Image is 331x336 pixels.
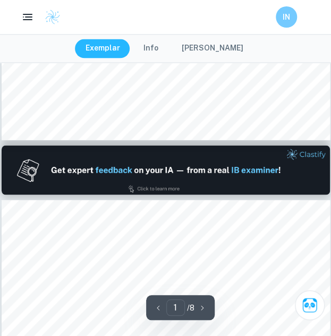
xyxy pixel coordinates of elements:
[187,302,194,314] p: / 8
[133,39,169,58] button: Info
[171,39,254,58] button: [PERSON_NAME]
[75,39,131,58] button: Exemplar
[38,9,61,25] a: Clastify logo
[2,145,330,195] img: Ad
[295,290,325,320] button: Ask Clai
[281,11,293,23] h6: IN
[276,6,297,28] button: IN
[45,9,61,25] img: Clastify logo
